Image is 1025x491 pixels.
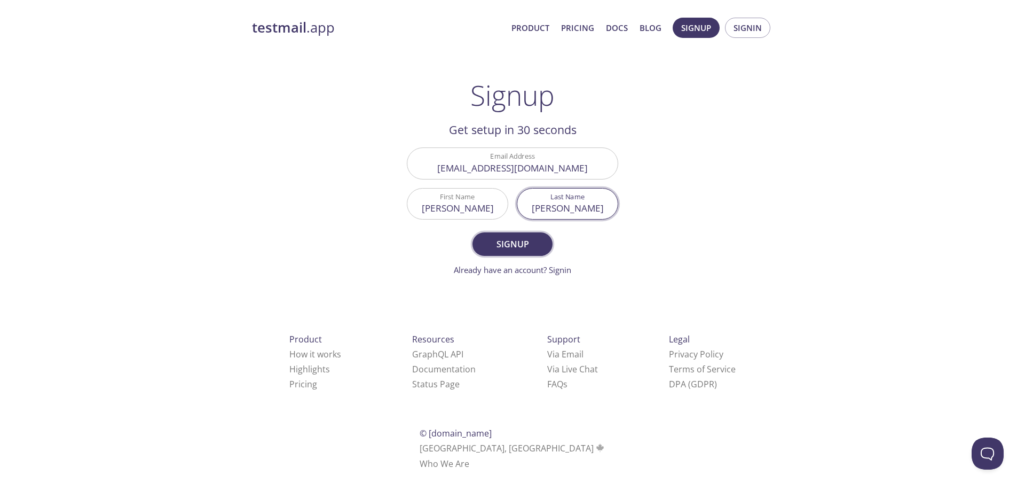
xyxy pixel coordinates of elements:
[511,21,549,35] a: Product
[484,237,541,252] span: Signup
[561,21,594,35] a: Pricing
[289,378,317,390] a: Pricing
[289,348,341,360] a: How it works
[669,348,723,360] a: Privacy Policy
[420,427,492,439] span: © [DOMAIN_NAME]
[289,333,322,345] span: Product
[472,232,553,256] button: Signup
[412,378,460,390] a: Status Page
[640,21,661,35] a: Blog
[420,458,469,470] a: Who We Are
[606,21,628,35] a: Docs
[420,442,606,454] span: [GEOGRAPHIC_DATA], [GEOGRAPHIC_DATA]
[412,348,463,360] a: GraphQL API
[547,333,580,345] span: Support
[681,21,711,35] span: Signup
[252,19,503,37] a: testmail.app
[547,378,567,390] a: FAQ
[669,333,690,345] span: Legal
[725,18,770,38] button: Signin
[412,363,476,375] a: Documentation
[454,264,571,275] a: Already have an account? Signin
[407,121,618,139] h2: Get setup in 30 seconds
[547,348,584,360] a: Via Email
[972,438,1004,470] iframe: Help Scout Beacon - Open
[547,363,598,375] a: Via Live Chat
[734,21,762,35] span: Signin
[252,18,306,37] strong: testmail
[412,333,454,345] span: Resources
[563,378,567,390] span: s
[669,378,717,390] a: DPA (GDPR)
[669,363,736,375] a: Terms of Service
[289,363,330,375] a: Highlights
[673,18,720,38] button: Signup
[470,79,555,111] h1: Signup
